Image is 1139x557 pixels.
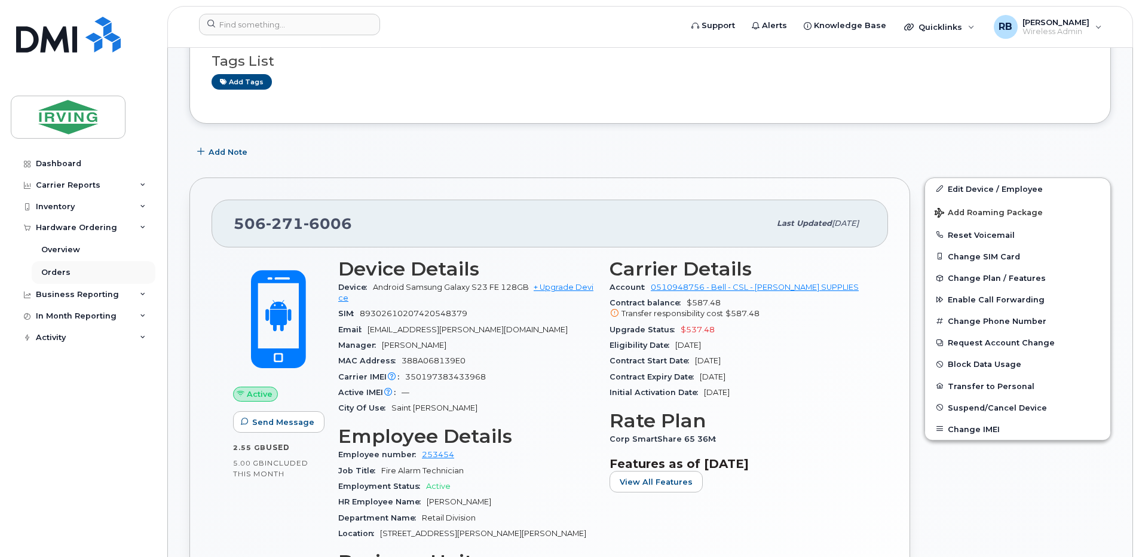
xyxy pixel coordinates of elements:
span: Suspend/Cancel Device [948,403,1047,412]
h3: Rate Plan [610,410,867,431]
span: Device [338,283,373,292]
button: Reset Voicemail [925,224,1110,246]
span: MAC Address [338,356,402,365]
span: 6006 [304,215,352,232]
span: [EMAIL_ADDRESS][PERSON_NAME][DOMAIN_NAME] [368,325,568,334]
button: Block Data Usage [925,353,1110,375]
span: Contract Expiry Date [610,372,700,381]
span: [STREET_ADDRESS][PERSON_NAME][PERSON_NAME] [380,529,586,538]
div: Roberts, Brad [985,15,1110,39]
button: Change IMEI [925,418,1110,440]
span: Manager [338,341,382,350]
span: Support [702,20,735,32]
span: Change Plan / Features [948,274,1046,283]
span: Add Roaming Package [935,208,1043,219]
span: Active [426,482,451,491]
button: Transfer to Personal [925,375,1110,397]
a: Support [683,14,743,38]
span: used [266,443,290,452]
span: 506 [234,215,352,232]
span: Retail Division [422,513,476,522]
span: Employment Status [338,482,426,491]
button: Request Account Change [925,332,1110,353]
span: [DATE] [700,372,725,381]
span: Enable Call Forwarding [948,295,1045,304]
span: Email [338,325,368,334]
span: $587.48 [610,298,867,320]
span: Contract balance [610,298,687,307]
span: $537.48 [681,325,715,334]
span: Send Message [252,417,314,428]
span: City Of Use [338,403,391,412]
span: View All Features [620,476,693,488]
h3: Employee Details [338,426,595,447]
h3: Device Details [338,258,595,280]
span: RB [999,20,1012,34]
div: Quicklinks [896,15,983,39]
span: Location [338,529,380,538]
span: — [402,388,409,397]
span: [DATE] [832,219,859,228]
span: Upgrade Status [610,325,681,334]
span: [PERSON_NAME] [1022,17,1089,27]
span: Active IMEI [338,388,402,397]
button: Change Plan / Features [925,267,1110,289]
button: Change Phone Number [925,310,1110,332]
span: Initial Activation Date [610,388,704,397]
span: 2.55 GB [233,443,266,452]
span: Saint [PERSON_NAME] [391,403,477,412]
span: 271 [266,215,304,232]
span: Job Title [338,466,381,475]
span: Eligibility Date [610,341,675,350]
span: Contract Start Date [610,356,695,365]
span: [PERSON_NAME] [382,341,446,350]
span: [DATE] [704,388,730,397]
span: [DATE] [675,341,701,350]
button: Suspend/Cancel Device [925,397,1110,418]
span: 5.00 GB [233,459,265,467]
span: Quicklinks [918,22,962,32]
span: Add Note [209,146,247,158]
button: Change SIM Card [925,246,1110,267]
span: Knowledge Base [814,20,886,32]
a: 253454 [422,450,454,459]
span: Wireless Admin [1022,27,1089,36]
span: Last updated [777,219,832,228]
span: Employee number [338,450,422,459]
button: Enable Call Forwarding [925,289,1110,310]
span: 350197383433968 [405,372,486,381]
span: $587.48 [725,309,760,318]
button: Add Note [189,142,258,163]
a: Edit Device / Employee [925,178,1110,200]
span: [DATE] [695,356,721,365]
h3: Features as of [DATE] [610,457,867,471]
button: View All Features [610,471,703,492]
span: HR Employee Name [338,497,427,506]
a: Alerts [743,14,795,38]
button: Send Message [233,411,324,433]
span: Active [247,388,272,400]
span: 89302610207420548379 [360,309,467,318]
span: Transfer responsibility cost [621,309,723,318]
span: Carrier IMEI [338,372,405,381]
span: SIM [338,309,360,318]
a: 0510948756 - Bell - CSL - [PERSON_NAME] SUPPLIES [651,283,859,292]
span: Corp SmartShare 65 36M [610,434,722,443]
span: Alerts [762,20,787,32]
button: Add Roaming Package [925,200,1110,224]
input: Find something... [199,14,380,35]
h3: Carrier Details [610,258,867,280]
span: Department Name [338,513,422,522]
span: 388A068139E0 [402,356,466,365]
span: Fire Alarm Technician [381,466,464,475]
a: Add tags [212,74,272,89]
span: [PERSON_NAME] [427,497,491,506]
span: Account [610,283,651,292]
span: included this month [233,458,308,478]
span: Android Samsung Galaxy S23 FE 128GB [373,283,529,292]
h3: Tags List [212,54,1089,69]
a: Knowledge Base [795,14,895,38]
